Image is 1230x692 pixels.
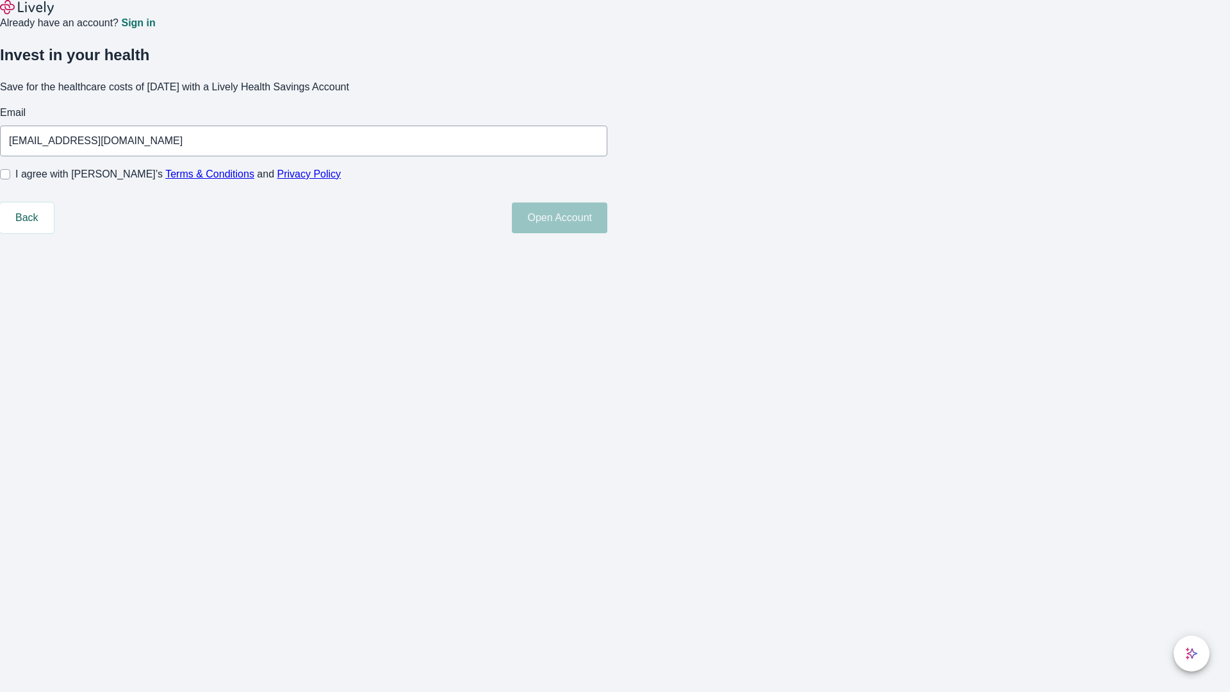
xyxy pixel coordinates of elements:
a: Terms & Conditions [165,169,254,179]
button: chat [1174,636,1209,671]
span: I agree with [PERSON_NAME]’s and [15,167,341,182]
a: Sign in [121,18,155,28]
svg: Lively AI Assistant [1185,647,1198,660]
a: Privacy Policy [277,169,341,179]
